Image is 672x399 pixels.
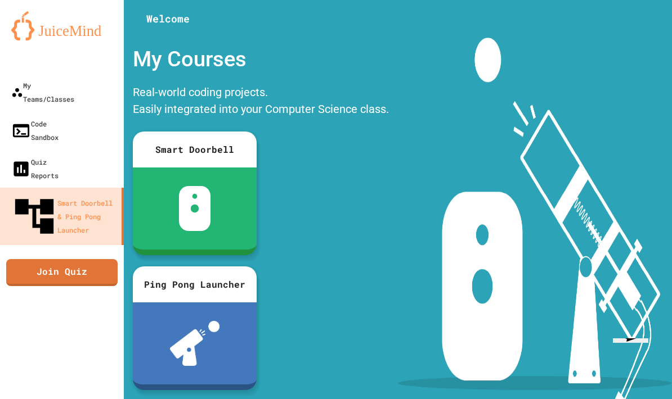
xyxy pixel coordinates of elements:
[11,11,113,40] img: logo-orange.svg
[133,266,257,302] div: Ping Pong Launcher
[170,321,220,366] img: ppl-with-ball.png
[608,338,662,390] iframe: chat widget
[11,155,59,182] div: Quiz Reports
[127,81,395,123] div: Real-world coding projects. Easily integrated into your Computer Science class.
[127,38,395,81] div: My Courses
[179,186,211,231] img: sdb-white.svg
[11,193,117,239] div: Smart Doorbell & Ping Pong Launcher
[11,117,59,144] div: Code Sandbox
[11,79,74,106] div: My Teams/Classes
[6,259,118,286] a: Join Quiz
[133,132,257,167] div: Smart Doorbell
